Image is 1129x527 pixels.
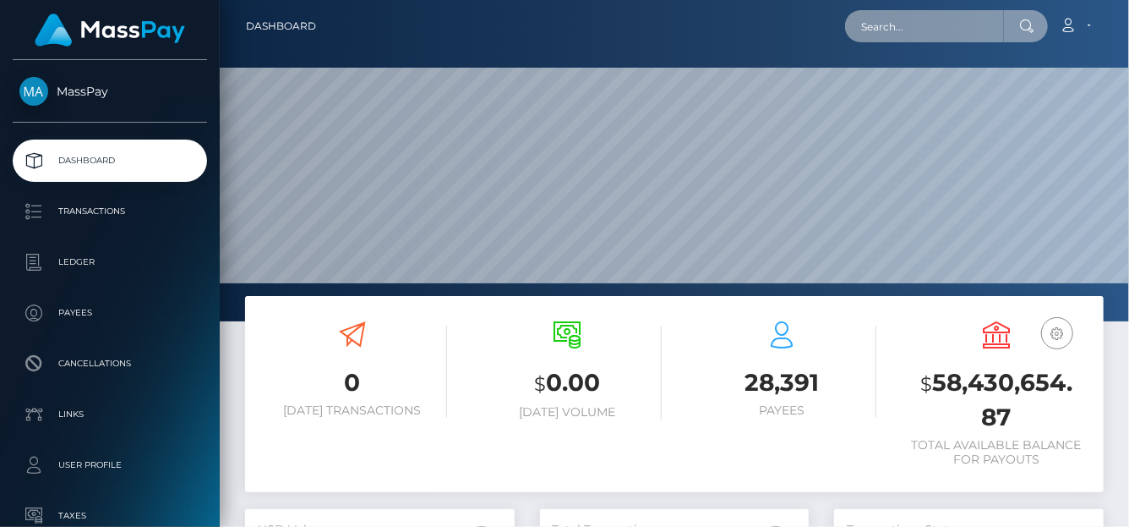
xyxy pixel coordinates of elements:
small: $ [920,372,932,396]
p: Dashboard [19,148,200,173]
h3: 58,430,654.87 [902,366,1091,434]
img: MassPay [19,77,48,106]
h6: Total Available Balance for Payouts [902,438,1091,467]
p: Transactions [19,199,200,224]
a: User Profile [13,444,207,486]
input: Search... [845,10,1004,42]
p: Ledger [19,250,200,275]
a: Transactions [13,190,207,233]
img: MassPay Logo [35,14,185,47]
a: Cancellations [13,343,207,385]
h3: 28,391 [687,366,876,399]
h3: 0.00 [472,366,662,401]
p: Cancellations [19,351,200,376]
small: $ [534,372,546,396]
span: MassPay [13,84,207,99]
p: Links [19,402,200,427]
h6: Payees [687,403,876,418]
h6: [DATE] Volume [472,405,662,420]
h6: [DATE] Transactions [258,403,447,418]
p: User Profile [19,453,200,478]
a: Links [13,393,207,436]
a: Dashboard [13,140,207,182]
h3: 0 [258,366,447,399]
a: Payees [13,292,207,334]
a: Ledger [13,241,207,283]
a: Dashboard [246,8,316,44]
p: Payees [19,300,200,326]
